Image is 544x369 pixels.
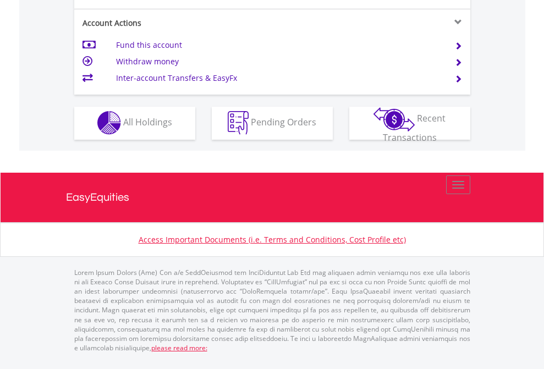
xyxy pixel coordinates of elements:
[228,111,249,135] img: pending_instructions-wht.png
[251,116,316,128] span: Pending Orders
[123,116,172,128] span: All Holdings
[373,107,415,131] img: transactions-zar-wht.png
[151,343,207,353] a: please read more:
[66,173,479,222] a: EasyEquities
[74,18,272,29] div: Account Actions
[74,268,470,353] p: Lorem Ipsum Dolors (Ame) Con a/e SeddOeiusmod tem InciDiduntut Lab Etd mag aliquaen admin veniamq...
[383,112,446,144] span: Recent Transactions
[116,70,441,86] td: Inter-account Transfers & EasyFx
[349,107,470,140] button: Recent Transactions
[116,37,441,53] td: Fund this account
[212,107,333,140] button: Pending Orders
[116,53,441,70] td: Withdraw money
[139,234,406,245] a: Access Important Documents (i.e. Terms and Conditions, Cost Profile etc)
[74,107,195,140] button: All Holdings
[97,111,121,135] img: holdings-wht.png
